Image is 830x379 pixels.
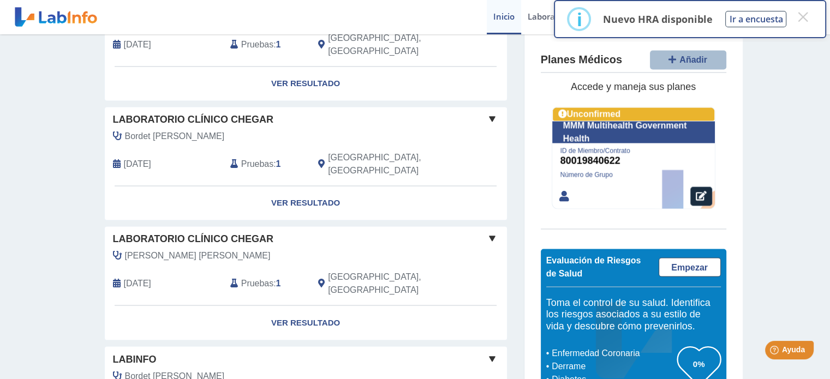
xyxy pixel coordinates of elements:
span: Laboratorio Clínico Chegar [113,112,273,127]
p: Nuevo HRA disponible [602,13,712,26]
div: i [576,9,582,29]
h3: 0% [677,357,721,370]
div: : [222,270,310,297]
b: 1 [276,279,281,288]
span: Rio Grande, PR [328,151,449,177]
span: Perez Cruz, Eladio [125,249,271,262]
span: Añadir [679,56,707,65]
span: Empezar [671,263,708,272]
button: Close this dialog [793,7,813,27]
a: Ver Resultado [105,67,507,101]
li: Enfermedad Coronaria [549,346,677,359]
a: Ver Resultado [105,186,507,220]
span: Laboratorio Clínico Chegar [113,232,273,246]
span: Rio Grande, PR [328,32,449,58]
button: Ir a encuesta [725,11,786,27]
li: Derrame [549,359,677,372]
span: Pruebas [241,38,273,51]
b: 1 [276,159,281,169]
span: Bordet Villa, Fernando [125,130,225,143]
div: : [222,151,310,177]
span: 2022-01-31 [124,158,151,171]
div: : [222,32,310,58]
span: labinfo [113,352,157,366]
iframe: Help widget launcher [733,336,818,367]
h4: Planes Médicos [541,53,622,67]
a: Ver Resultado [105,305,507,340]
a: Empezar [659,257,721,276]
button: Añadir [650,51,726,70]
span: Accede y maneja sus planes [571,82,696,93]
h5: Toma el control de su salud. Identifica los riesgos asociados a su estilo de vida y descubre cómo... [546,297,721,332]
span: Pruebas [241,277,273,290]
b: 1 [276,40,281,49]
span: Evaluación de Riesgos de Salud [546,256,641,278]
span: 2022-02-10 [124,38,151,51]
span: 2021-12-03 [124,277,151,290]
span: Rio Grande, PR [328,270,449,297]
span: Pruebas [241,158,273,171]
